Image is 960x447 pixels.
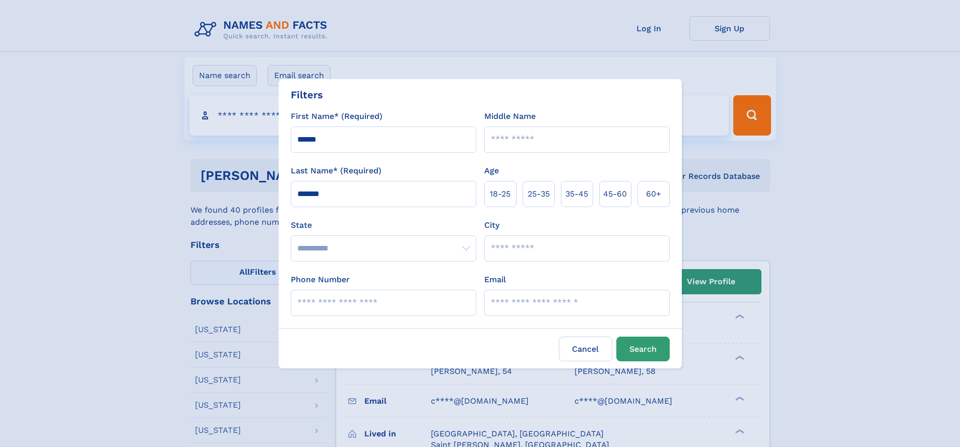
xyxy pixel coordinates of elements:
[484,219,499,231] label: City
[291,274,350,286] label: Phone Number
[484,274,506,286] label: Email
[565,188,588,200] span: 35‑45
[291,165,381,177] label: Last Name* (Required)
[291,110,382,122] label: First Name* (Required)
[291,87,323,102] div: Filters
[484,110,536,122] label: Middle Name
[484,165,499,177] label: Age
[490,188,510,200] span: 18‑25
[616,337,670,361] button: Search
[646,188,661,200] span: 60+
[528,188,550,200] span: 25‑35
[603,188,627,200] span: 45‑60
[559,337,612,361] label: Cancel
[291,219,476,231] label: State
